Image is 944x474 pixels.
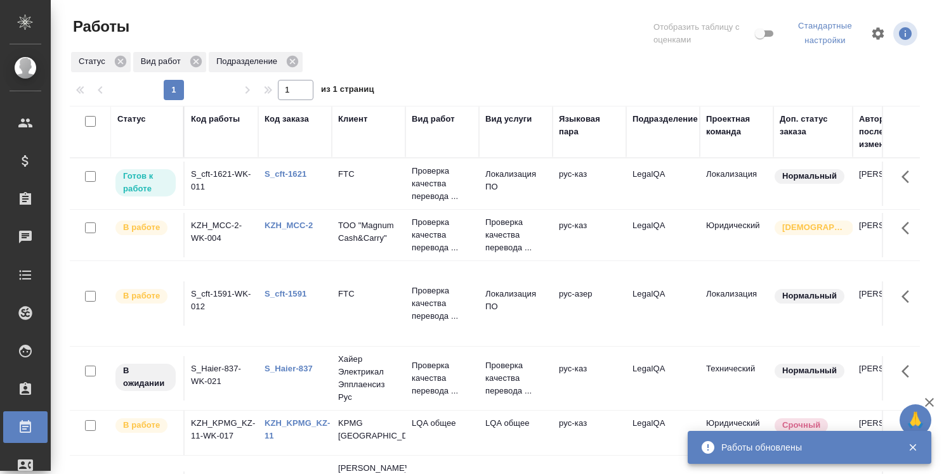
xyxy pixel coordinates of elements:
[700,356,773,400] td: Технический
[412,417,473,430] p: LQA общее
[185,281,258,326] td: S_cft-1591-WK-012
[191,113,240,125] div: Код работы
[185,162,258,206] td: S_cft-1621-WK-011
[79,55,110,68] p: Статус
[863,18,893,49] span: Настроить таблицу
[265,113,309,125] div: Код заказа
[700,213,773,257] td: Юридический
[559,113,620,138] div: Языковая пара
[780,113,846,138] div: Доп. статус заказа
[412,359,473,397] p: Проверка качества перевода ...
[700,281,773,326] td: Локализация
[626,411,700,455] td: LegalQA
[893,22,920,46] span: Посмотреть информацию
[700,162,773,206] td: Локализация
[782,290,837,302] p: Нормальный
[894,162,924,192] button: Здесь прячутся важные кнопки
[133,52,206,72] div: Вид работ
[853,162,926,206] td: [PERSON_NAME]
[485,359,546,397] p: Проверка качества перевода ...
[553,356,626,400] td: рус-каз
[905,407,926,433] span: 🙏
[553,162,626,206] td: рус-каз
[900,442,926,453] button: Закрыть
[853,281,926,326] td: [PERSON_NAME]
[485,417,546,430] p: LQA общее
[338,417,399,442] p: KPMG [GEOGRAPHIC_DATA]
[412,285,473,323] p: Проверка качества перевода ...
[626,162,700,206] td: LegalQA
[123,364,168,390] p: В ожидании
[114,417,177,434] div: Исполнитель выполняет работу
[185,356,258,400] td: S_Haier-837-WK-021
[185,213,258,257] td: KZH_MCC-2-WK-004
[123,221,160,234] p: В работе
[553,213,626,257] td: рус-каз
[894,281,924,312] button: Здесь прячутся важные кнопки
[633,113,698,125] div: Подразделение
[626,213,700,257] td: LegalQA
[782,221,846,234] p: [DEMOGRAPHIC_DATA]
[338,168,399,181] p: FTC
[485,288,546,313] p: Локализация ПО
[216,55,282,68] p: Подразделение
[185,411,258,455] td: KZH_KPMG_KZ-11-WK-017
[123,290,160,302] p: В работе
[141,55,185,68] p: Вид работ
[338,353,399,404] p: Хайер Электрикал Эпплаенсиз Рус
[209,52,303,72] div: Подразделение
[123,170,168,195] p: Готов к работе
[485,168,546,193] p: Локализация ПО
[853,356,926,400] td: [PERSON_NAME]
[706,113,767,138] div: Проектная команда
[782,170,837,183] p: Нормальный
[70,16,129,37] span: Работы
[265,289,306,298] a: S_cft-1591
[338,288,399,300] p: FTC
[265,169,306,179] a: S_cft-1621
[553,411,626,455] td: рус-каз
[123,419,160,432] p: В работе
[626,281,700,326] td: LegalQA
[114,288,177,305] div: Исполнитель выполняет работу
[553,281,626,326] td: рус-азер
[117,113,146,125] div: Статус
[787,16,863,51] div: split button
[412,113,455,125] div: Вид работ
[338,219,399,245] p: ТОО "Magnum Cash&Carry"
[782,364,837,377] p: Нормальный
[265,364,313,373] a: S_Haier-837
[853,411,926,455] td: [PERSON_NAME]
[485,113,532,125] div: Вид услуги
[114,362,177,392] div: Исполнитель назначен, приступать к работе пока рано
[114,219,177,236] div: Исполнитель выполняет работу
[71,52,131,72] div: Статус
[700,411,773,455] td: Юридический
[894,213,924,243] button: Здесь прячутся важные кнопки
[894,411,924,441] button: Здесь прячутся важные кнопки
[859,113,920,151] div: Автор последнего изменения
[626,356,700,400] td: LegalQA
[485,216,546,254] p: Проверка качества перевода ...
[721,441,889,454] div: Работы обновлены
[653,21,752,46] span: Отобразить таблицу с оценками
[412,216,473,254] p: Проверка качества перевода ...
[321,82,374,100] span: из 1 страниц
[853,213,926,257] td: [PERSON_NAME]
[114,168,177,198] div: Исполнитель может приступить к работе
[782,419,820,432] p: Срочный
[894,356,924,387] button: Здесь прячутся важные кнопки
[338,113,367,125] div: Клиент
[900,404,931,436] button: 🙏
[265,418,331,440] a: KZH_KPMG_KZ-11
[265,221,313,230] a: KZH_MCC-2
[412,165,473,203] p: Проверка качества перевода ...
